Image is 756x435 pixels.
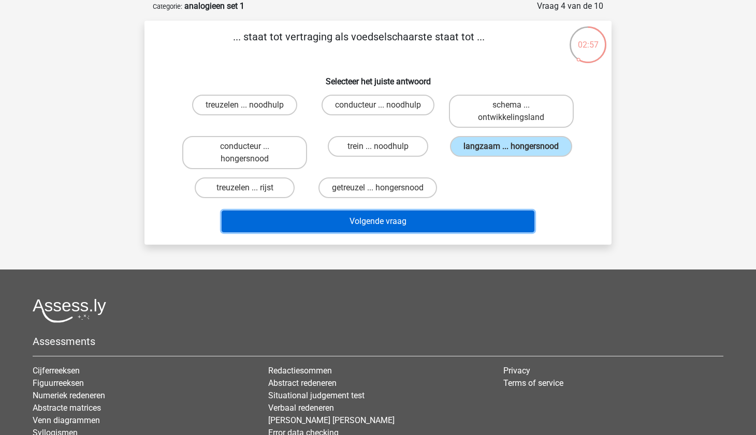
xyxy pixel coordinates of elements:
[192,95,297,115] label: treuzelen ... noodhulp
[328,136,428,157] label: trein ... noodhulp
[182,136,307,169] label: conducteur ... hongersnood
[268,378,337,388] a: Abstract redeneren
[33,403,101,413] a: Abstracte matrices
[268,403,334,413] a: Verbaal redeneren
[449,95,574,128] label: schema ... ontwikkelingsland
[33,391,105,400] a: Numeriek redeneren
[318,177,437,198] label: getreuzel ... hongersnood
[33,298,106,323] img: Assessly logo
[161,29,556,60] p: ... staat tot vertraging als voedselschaarste staat tot ...
[322,95,434,115] label: conducteur ... noodhulp
[450,136,572,157] label: langzaam ... hongersnood
[33,366,80,376] a: Cijferreeksen
[195,177,295,198] label: treuzelen ... rijst
[503,378,563,388] a: Terms of service
[33,415,100,425] a: Venn diagrammen
[268,415,395,425] a: [PERSON_NAME] [PERSON_NAME]
[222,211,535,232] button: Volgende vraag
[569,25,607,51] div: 02:57
[268,391,365,400] a: Situational judgement test
[33,335,723,348] h5: Assessments
[33,378,84,388] a: Figuurreeksen
[268,366,332,376] a: Redactiesommen
[153,3,182,10] small: Categorie:
[184,1,244,11] strong: analogieen set 1
[503,366,530,376] a: Privacy
[161,68,595,86] h6: Selecteer het juiste antwoord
